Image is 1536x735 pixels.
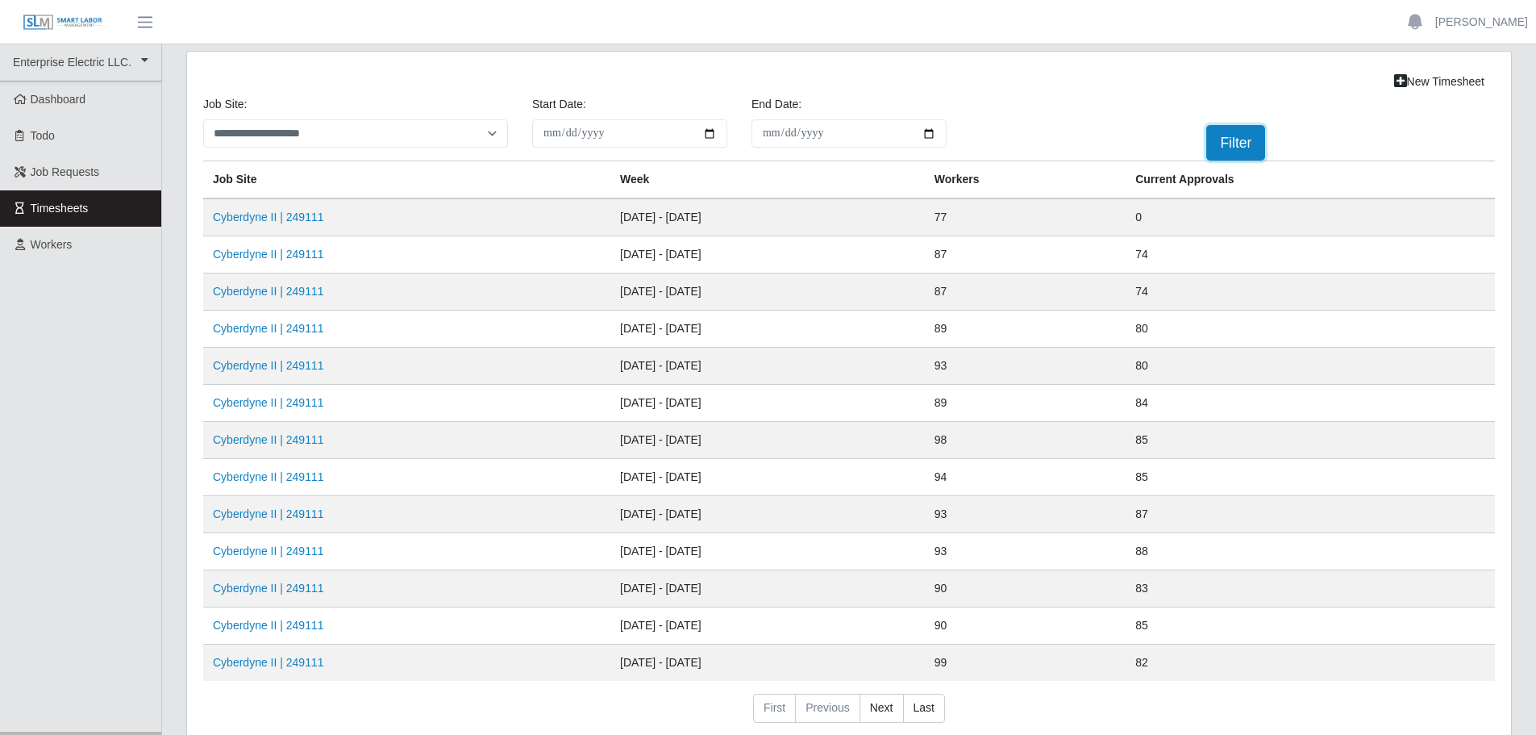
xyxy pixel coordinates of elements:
a: Cyberdyne II | 249111 [213,248,324,261]
td: 89 [925,385,1126,422]
a: Cyberdyne II | 249111 [213,619,324,632]
td: [DATE] - [DATE] [610,533,925,570]
td: 74 [1126,236,1495,274]
td: 94 [925,459,1126,496]
td: 93 [925,496,1126,533]
td: [DATE] - [DATE] [610,496,925,533]
td: 77 [925,198,1126,236]
td: [DATE] - [DATE] [610,459,925,496]
td: 82 [1126,645,1495,682]
td: 90 [925,608,1126,645]
td: [DATE] - [DATE] [610,198,925,236]
td: [DATE] - [DATE] [610,570,925,608]
a: Next [860,694,904,723]
td: 85 [1126,608,1495,645]
span: Dashboard [31,93,86,106]
a: Cyberdyne II | 249111 [213,396,324,409]
a: Cyberdyne II | 249111 [213,285,324,298]
td: 87 [925,274,1126,311]
a: Cyberdyne II | 249111 [213,322,324,335]
td: 87 [925,236,1126,274]
td: [DATE] - [DATE] [610,608,925,645]
td: 93 [925,348,1126,385]
a: Cyberdyne II | 249111 [213,656,324,669]
td: 83 [1126,570,1495,608]
span: Todo [31,129,55,142]
td: [DATE] - [DATE] [610,274,925,311]
label: End Date: [751,96,801,113]
td: 80 [1126,348,1495,385]
a: Cyberdyne II | 249111 [213,507,324,520]
label: job site: [203,96,247,113]
span: Workers [31,238,73,251]
td: 88 [1126,533,1495,570]
a: Cyberdyne II | 249111 [213,433,324,446]
a: Cyberdyne II | 249111 [213,359,324,372]
td: [DATE] - [DATE] [610,422,925,459]
td: 84 [1126,385,1495,422]
a: Cyberdyne II | 249111 [213,582,324,595]
td: [DATE] - [DATE] [610,348,925,385]
td: 93 [925,533,1126,570]
td: 90 [925,570,1126,608]
span: Job Requests [31,165,100,178]
button: Filter [1206,125,1265,161]
th: Workers [925,161,1126,199]
td: [DATE] - [DATE] [610,236,925,274]
img: SLM Logo [23,14,103,31]
td: 98 [925,422,1126,459]
td: [DATE] - [DATE] [610,311,925,348]
td: 85 [1126,422,1495,459]
th: Week [610,161,925,199]
td: 0 [1126,198,1495,236]
td: 89 [925,311,1126,348]
span: Timesheets [31,202,89,215]
td: 80 [1126,311,1495,348]
a: Last [903,694,945,723]
label: Start Date: [532,96,586,113]
a: Cyberdyne II | 249111 [213,211,324,223]
th: job site [203,161,610,199]
td: 85 [1126,459,1495,496]
td: 74 [1126,274,1495,311]
a: [PERSON_NAME] [1435,14,1528,31]
a: Cyberdyne II | 249111 [213,545,324,558]
th: Current Approvals [1126,161,1495,199]
td: 99 [925,645,1126,682]
td: [DATE] - [DATE] [610,645,925,682]
a: New Timesheet [1384,68,1495,96]
a: Cyberdyne II | 249111 [213,470,324,483]
td: [DATE] - [DATE] [610,385,925,422]
td: 87 [1126,496,1495,533]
